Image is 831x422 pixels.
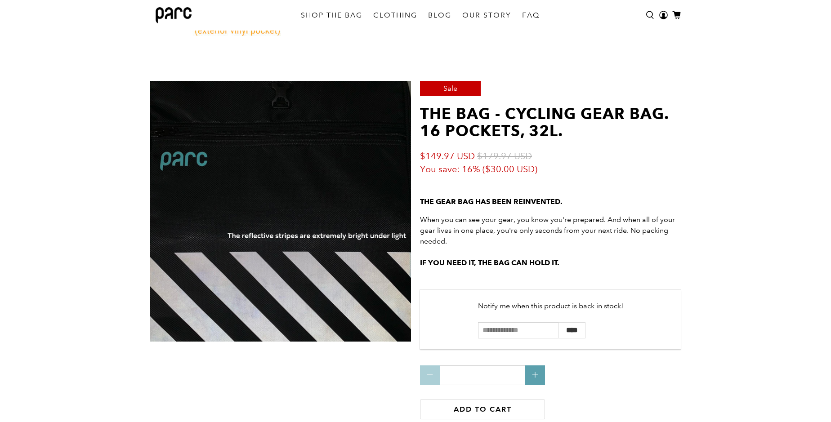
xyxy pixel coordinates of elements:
span: You save: 16% ( ) [420,164,681,175]
p: Notify me when this product is back in stock! [478,301,623,311]
img: Close up view of exterior of Parc cycling gear bag showing reflective stripes glowing under light... [150,81,411,342]
img: parc bag logo [156,7,192,23]
span: Add to cart [454,405,512,413]
a: OUR STORY [457,3,517,28]
a: CLOTHING [368,3,423,28]
a: THE BAG - cycling gear bag. 16 pockets, 32L. [420,104,669,140]
a: FAQ [517,3,545,28]
button: Add to cart [420,400,545,419]
a: BLOG [423,3,457,28]
strong: IF YOU NEED IT, THE BAG CAN HOLD IT. [420,258,559,267]
span: $149.97 USD [420,151,475,162]
span: $179.97 USD [477,151,532,162]
span: Sale [443,84,457,93]
p: When you can see your gear, you know you're prepared. And when all of your gear lives in one plac... [420,214,681,279]
span: $30.00 USD [485,164,535,174]
strong: THE GEAR BAG HAS BEEN REINVENTED. [420,197,563,206]
a: SHOP THE BAG [295,3,368,28]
